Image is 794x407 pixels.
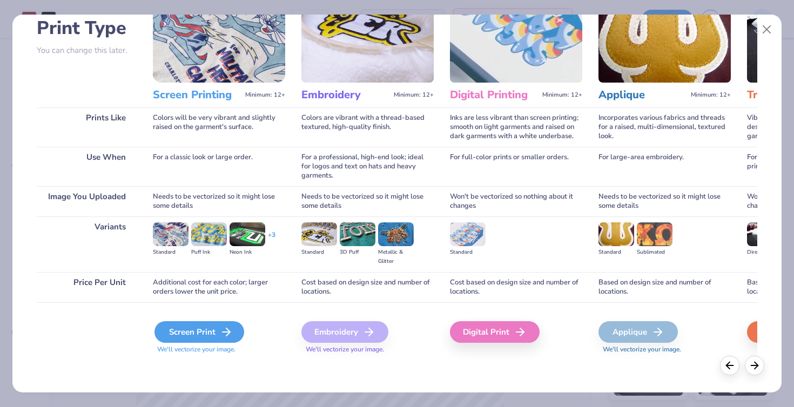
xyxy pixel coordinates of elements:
[268,230,275,249] div: + 3
[598,186,731,216] div: Needs to be vectorized so it might lose some details
[301,248,337,257] div: Standard
[450,321,540,343] div: Digital Print
[37,46,137,55] p: You can change this later.
[691,91,731,99] span: Minimum: 12+
[378,248,414,266] div: Metallic & Glitter
[450,186,582,216] div: Won't be vectorized so nothing about it changes
[450,107,582,147] div: Inks are less vibrant than screen printing; smooth on light garments and raised on dark garments ...
[450,248,486,257] div: Standard
[301,272,434,302] div: Cost based on design size and number of locations.
[37,272,137,302] div: Price Per Unit
[301,88,389,102] h3: Embroidery
[598,107,731,147] div: Incorporates various fabrics and threads for a raised, multi-dimensional, textured look.
[153,107,285,147] div: Colors will be very vibrant and slightly raised on the garment's surface.
[747,248,783,257] div: Direct-to-film
[153,147,285,186] div: For a classic look or large order.
[153,248,189,257] div: Standard
[230,248,265,257] div: Neon Ink
[450,147,582,186] div: For full-color prints or smaller orders.
[37,147,137,186] div: Use When
[450,222,486,246] img: Standard
[747,222,783,246] img: Direct-to-film
[637,222,672,246] img: Sublimated
[301,321,388,343] div: Embroidery
[301,147,434,186] div: For a professional, high-end look; ideal for logos and text on hats and heavy garments.
[598,345,731,354] span: We'll vectorize your image.
[598,321,678,343] div: Applique
[542,91,582,99] span: Minimum: 12+
[37,186,137,216] div: Image You Uploaded
[301,107,434,147] div: Colors are vibrant with a thread-based textured, high-quality finish.
[340,222,375,246] img: 3D Puff
[598,272,731,302] div: Based on design size and number of locations.
[394,91,434,99] span: Minimum: 12+
[450,88,538,102] h3: Digital Printing
[301,186,434,216] div: Needs to be vectorized so it might lose some details
[37,107,137,147] div: Prints Like
[153,222,189,246] img: Standard
[301,345,434,354] span: We'll vectorize your image.
[637,248,672,257] div: Sublimated
[191,248,227,257] div: Puff Ink
[598,88,687,102] h3: Applique
[153,88,241,102] h3: Screen Printing
[230,222,265,246] img: Neon Ink
[598,248,634,257] div: Standard
[154,321,244,343] div: Screen Print
[153,345,285,354] span: We'll vectorize your image.
[191,222,227,246] img: Puff Ink
[153,186,285,216] div: Needs to be vectorized so it might lose some details
[153,272,285,302] div: Additional cost for each color; larger orders lower the unit price.
[757,19,777,40] button: Close
[598,147,731,186] div: For large-area embroidery.
[301,222,337,246] img: Standard
[598,222,634,246] img: Standard
[378,222,414,246] img: Metallic & Glitter
[340,248,375,257] div: 3D Puff
[37,216,137,272] div: Variants
[245,91,285,99] span: Minimum: 12+
[450,272,582,302] div: Cost based on design size and number of locations.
